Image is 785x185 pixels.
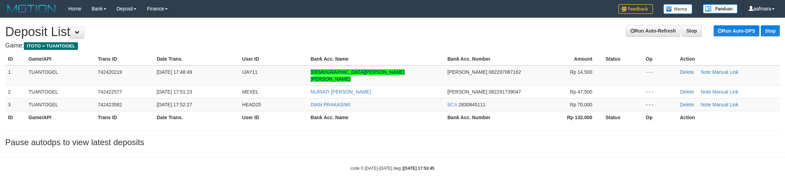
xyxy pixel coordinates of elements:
span: 742420219 [98,69,122,75]
a: Stop [761,25,780,36]
th: Rp 132.000 [534,111,602,124]
span: [PERSON_NAME] [447,89,487,95]
span: 742423582 [98,102,122,107]
span: IJAY11 [242,69,257,75]
th: Bank Acc. Number [444,53,534,65]
strong: [DATE] 17:53:45 [403,166,434,171]
span: Rp 47,500 [570,89,592,95]
td: TUANTOGEL [26,85,95,98]
th: Date Trans. [154,111,239,124]
a: NURIATI [PERSON_NAME] [311,89,371,95]
th: Bank Acc. Number [444,111,534,124]
a: Manual Link [712,89,739,95]
h4: Game: [5,42,780,49]
a: Run Auto-DPS [714,25,759,36]
a: [DEMOGRAPHIC_DATA][PERSON_NAME] [PERSON_NAME] [311,69,405,82]
th: Game/API [26,53,95,65]
span: [DATE] 17:51:23 [157,89,192,95]
th: Trans ID [95,53,154,65]
a: Manual Link [712,102,739,107]
th: User ID [239,111,308,124]
span: 742422577 [98,89,122,95]
span: Rp 70,000 [570,102,592,107]
span: [DATE] 17:48:49 [157,69,192,75]
h3: Pause autodps to view latest deposits [5,138,780,147]
h1: Deposit List [5,25,780,39]
span: [DATE] 17:52:27 [157,102,192,107]
img: panduan.png [703,4,738,14]
th: Bank Acc. Name [308,111,445,124]
th: User ID [239,53,308,65]
span: ITOTO > TUANTOGEL [24,42,78,50]
th: Action [677,111,780,124]
a: Delete [680,89,694,95]
td: TUANTOGEL [26,98,95,111]
span: MEXEL [242,89,258,95]
td: 2 [5,85,26,98]
img: MOTION_logo.png [5,3,58,14]
span: BCA [447,102,457,107]
th: Status [603,53,643,65]
span: Rp 14,500 [570,69,592,75]
span: HEAD25 [242,102,261,107]
img: Feedback.jpg [618,4,653,14]
span: 2830845111 [458,102,485,107]
a: Note [701,69,711,75]
a: DIAN PRAKASIWI [311,102,351,107]
span: 082291739047 [489,89,521,95]
a: Note [701,89,711,95]
a: Run Auto-Refresh [626,25,680,37]
a: Note [701,102,711,107]
td: 1 [5,65,26,86]
th: ID [5,111,26,124]
th: Status [603,111,643,124]
a: Delete [680,102,694,107]
small: code © [DATE]-[DATE] dwg | [351,166,434,171]
th: Action [677,53,780,65]
td: - - - [643,98,677,111]
th: Op [643,111,677,124]
span: [PERSON_NAME] [447,69,487,75]
a: Delete [680,69,694,75]
th: ID [5,53,26,65]
th: Amount [534,53,602,65]
th: Date Trans. [154,53,239,65]
td: - - - [643,85,677,98]
th: Bank Acc. Name [308,53,445,65]
td: TUANTOGEL [26,65,95,86]
td: - - - [643,65,677,86]
th: Trans ID [95,111,154,124]
span: 082297087162 [489,69,521,75]
th: Op [643,53,677,65]
td: 3 [5,98,26,111]
th: Game/API [26,111,95,124]
a: Manual Link [712,69,739,75]
img: Button%20Memo.svg [663,4,693,14]
a: Stop [682,25,702,37]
